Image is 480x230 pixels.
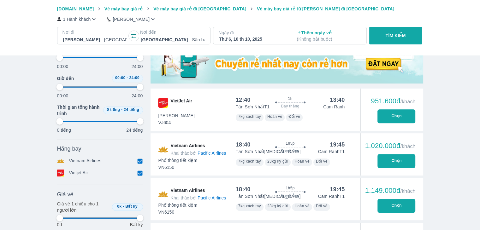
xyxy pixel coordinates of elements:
p: 24 tiếng [126,127,143,133]
div: 1.020.000đ [365,142,416,150]
span: Phổ thông tiết kiệm [158,157,198,164]
div: 12:40 [236,96,251,104]
p: [PERSON_NAME] [113,16,150,22]
span: VN6150 [158,164,198,170]
span: 7kg xách tay [238,159,261,164]
p: Cam Ranh [323,104,345,110]
p: 1 Hành khách [63,16,91,22]
span: VietJet Air [171,98,192,108]
span: Vietnam Airlines [171,187,226,201]
div: Thứ 6, 10 th 10, 2025 [219,36,283,42]
button: Chọn [377,154,415,168]
span: 1h5p [286,141,294,146]
span: Giờ đến [57,75,74,82]
button: 1 Hành khách [57,16,98,22]
span: 24 tiếng [124,107,139,112]
span: 23kg ký gửi [267,159,288,164]
p: ( Không bắt buộc ) [297,36,361,42]
span: /khách [400,188,415,194]
img: VJ [158,98,168,108]
span: Vé máy bay giá rẻ [104,6,143,11]
span: [DOMAIN_NAME] [57,6,94,11]
span: Hãng bay [57,145,81,152]
span: Đổi vé [316,204,328,208]
span: Thời gian tổng hành trình [57,104,101,117]
p: Vietnam Airlines [69,158,102,164]
span: Giá vé [57,191,74,198]
span: Đổi vé [288,114,300,119]
p: Giá vé 1 chiều cho 1 người lớn [57,201,110,213]
div: 1.149.000đ [365,187,416,194]
div: 18:40 [236,141,251,148]
span: 23kg ký gửi [267,204,288,208]
p: Nơi đi [62,29,127,35]
span: [PERSON_NAME] [158,112,195,119]
p: 24:00 [132,93,143,99]
span: - [127,76,128,80]
span: Khai thác bởi [171,151,197,156]
p: Nơi đến [140,29,205,35]
span: /khách [400,99,415,104]
p: 0 tiếng [57,127,71,133]
span: Vé máy bay giá rẻ từ [PERSON_NAME] đi [GEOGRAPHIC_DATA] [257,6,394,11]
span: 7kg xách tay [238,204,261,208]
span: 7kg xách tay [238,114,261,119]
div: 19:45 [330,141,345,148]
p: Tân Sơn Nhất T1 [236,104,270,110]
p: 00:00 [57,63,68,70]
span: VN6150 [158,209,198,215]
span: Pacific Airlines [198,195,226,200]
button: Chọn [377,109,415,123]
p: 24:00 [132,63,143,70]
p: Tân Sơn Nhất [MEDICAL_DATA] [236,148,301,155]
span: Khai thác bởi [171,195,197,200]
span: Hoàn vé [267,114,282,119]
p: Vietjet Air [69,170,88,176]
div: 19:45 [330,186,345,193]
p: Thêm ngày về [297,30,361,42]
button: Chọn [377,199,415,213]
p: Tân Sơn Nhất [MEDICAL_DATA] [236,193,301,199]
p: TÌM KIẾM [386,32,406,39]
div: 18:40 [236,186,251,193]
button: [PERSON_NAME] [107,16,156,22]
div: 951.600đ [371,97,415,105]
img: VN [158,187,168,201]
span: Đổi vé [316,159,328,164]
span: Vé máy bay giá rẻ đi [GEOGRAPHIC_DATA] [153,6,246,11]
button: TÌM KIẾM [369,27,422,44]
span: Phổ thông tiết kiệm [158,202,198,208]
span: 00:00 [115,76,126,80]
p: Cam Ranh T1 [318,148,345,155]
p: 0đ [57,221,62,228]
div: 13:40 [330,96,345,104]
span: 24:00 [129,76,139,80]
span: Vietnam Airlines [171,142,226,156]
p: Cam Ranh T1 [318,193,345,199]
p: Ngày đi [218,30,283,36]
img: media-0 [151,32,423,83]
span: Pacific Airlines [198,151,226,156]
span: - [121,107,122,112]
img: VN [158,142,168,156]
span: Bất kỳ [125,204,138,209]
span: Hoàn vé [294,159,310,164]
span: 1h5p [286,186,294,191]
span: 1h [288,96,292,101]
span: Hoàn vé [294,204,310,208]
span: 0 tiếng [107,107,120,112]
p: 00:00 [57,93,68,99]
p: Bất kỳ [130,221,143,228]
span: - [123,204,124,209]
span: /khách [400,144,415,149]
span: 0k [117,204,121,209]
span: VJ604 [158,119,195,126]
nav: breadcrumb [57,6,423,12]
